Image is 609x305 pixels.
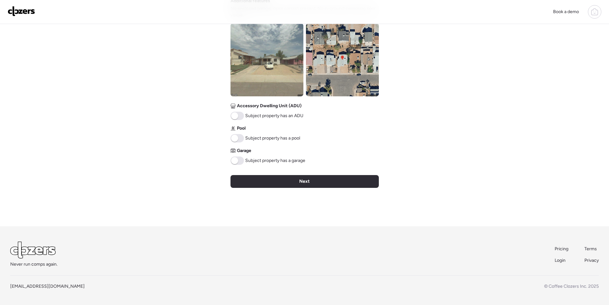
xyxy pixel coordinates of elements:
[237,148,251,154] span: Garage
[584,246,599,252] a: Terms
[245,157,305,164] span: Subject property has a garage
[584,257,599,264] a: Privacy
[555,246,569,252] a: Pricing
[8,6,35,16] img: Logo
[245,135,300,141] span: Subject property has a pool
[10,261,58,268] span: Never run comps again.
[555,257,569,264] a: Login
[555,258,566,263] span: Login
[299,178,310,185] span: Next
[245,113,303,119] span: Subject property has an ADU
[10,284,85,289] a: [EMAIL_ADDRESS][DOMAIN_NAME]
[237,125,246,132] span: Pool
[555,246,568,252] span: Pricing
[553,9,579,14] span: Book a demo
[10,242,56,259] img: Logo Light
[237,103,301,109] span: Accessory Dwelling Unit (ADU)
[584,246,597,252] span: Terms
[544,284,599,289] span: © Coffee Clozers Inc. 2025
